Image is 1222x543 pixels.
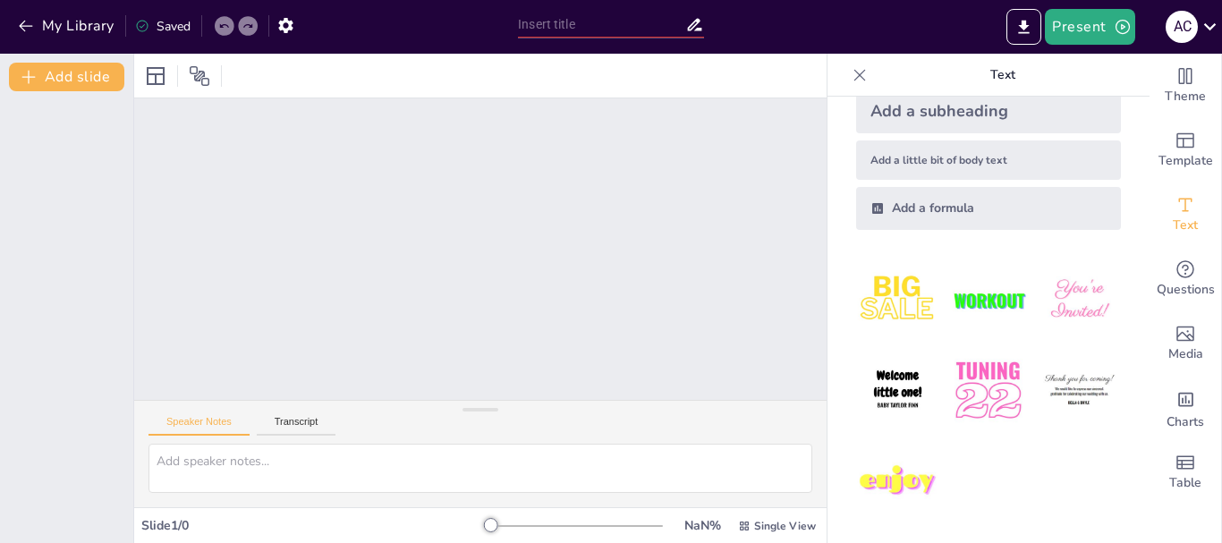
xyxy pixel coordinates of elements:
[754,519,816,533] span: Single View
[1150,311,1221,376] div: Add images, graphics, shapes or video
[189,65,210,87] span: Position
[946,349,1030,432] img: 5.jpeg
[1165,87,1206,106] span: Theme
[13,12,122,40] button: My Library
[9,63,124,91] button: Add slide
[856,89,1121,133] div: Add a subheading
[1045,9,1134,45] button: Present
[518,12,685,38] input: Insert title
[1166,11,1198,43] div: A C
[1150,118,1221,182] div: Add ready made slides
[856,140,1121,180] div: Add a little bit of body text
[1157,280,1215,300] span: Questions
[1038,349,1121,432] img: 6.jpeg
[1150,247,1221,311] div: Get real-time input from your audience
[1166,9,1198,45] button: A C
[1150,182,1221,247] div: Add text boxes
[1167,412,1204,432] span: Charts
[257,416,336,436] button: Transcript
[856,187,1121,230] div: Add a formula
[1173,216,1198,235] span: Text
[1169,473,1201,493] span: Table
[1150,54,1221,118] div: Change the overall theme
[141,517,491,534] div: Slide 1 / 0
[1168,344,1203,364] span: Media
[1006,9,1041,45] button: Export to PowerPoint
[1038,259,1121,342] img: 3.jpeg
[681,517,724,534] div: NaN %
[856,440,939,523] img: 7.jpeg
[149,416,250,436] button: Speaker Notes
[856,349,939,432] img: 4.jpeg
[874,54,1132,97] p: Text
[1158,151,1213,171] span: Template
[856,259,939,342] img: 1.jpeg
[135,18,191,35] div: Saved
[141,62,170,90] div: Layout
[946,259,1030,342] img: 2.jpeg
[1150,440,1221,505] div: Add a table
[1150,376,1221,440] div: Add charts and graphs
